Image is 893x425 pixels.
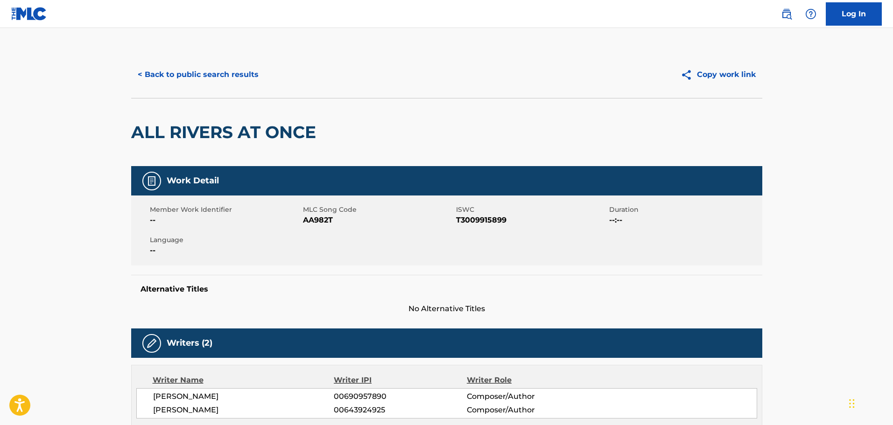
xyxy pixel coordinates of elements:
div: Writer Role [467,375,588,386]
span: No Alternative Titles [131,303,762,314]
div: Writer Name [153,375,334,386]
img: MLC Logo [11,7,47,21]
a: Log In [826,2,882,26]
h5: Writers (2) [167,338,212,348]
span: Member Work Identifier [150,205,301,215]
span: Composer/Author [467,404,588,416]
img: Work Detail [146,175,157,187]
span: ISWC [456,205,607,215]
img: search [781,8,792,20]
span: --:-- [609,215,760,226]
div: Help [802,5,820,23]
span: -- [150,215,301,226]
iframe: Chat Widget [846,380,893,425]
h5: Alternative Titles [141,285,753,294]
h5: Work Detail [167,175,219,186]
h2: ALL RIVERS AT ONCE [131,122,321,143]
div: Drag [849,390,855,418]
span: [PERSON_NAME] [153,404,334,416]
span: [PERSON_NAME] [153,391,334,402]
span: Language [150,235,301,245]
span: 00643924925 [334,404,466,416]
span: MLC Song Code [303,205,454,215]
span: AA982T [303,215,454,226]
img: Copy work link [681,69,697,81]
div: Writer IPI [334,375,467,386]
img: Writers [146,338,157,349]
span: 00690957890 [334,391,466,402]
span: -- [150,245,301,256]
span: T3009915899 [456,215,607,226]
a: Public Search [777,5,796,23]
span: Composer/Author [467,391,588,402]
img: help [805,8,816,20]
button: < Back to public search results [131,63,265,86]
span: Duration [609,205,760,215]
button: Copy work link [674,63,762,86]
